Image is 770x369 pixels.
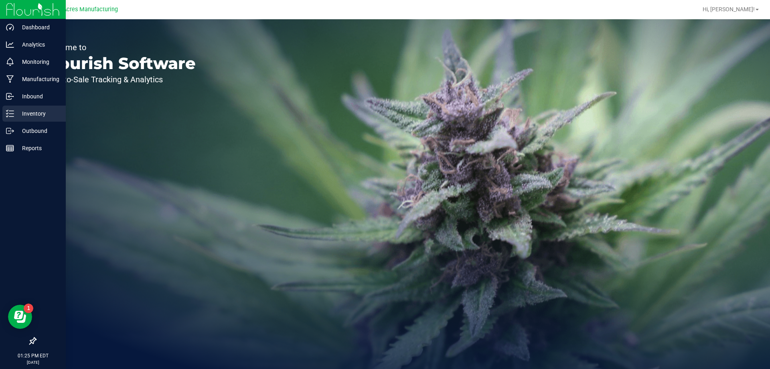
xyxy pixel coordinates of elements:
[6,58,14,66] inline-svg: Monitoring
[14,57,62,67] p: Monitoring
[14,143,62,153] p: Reports
[8,305,32,329] iframe: Resource center
[703,6,755,12] span: Hi, [PERSON_NAME]!
[6,110,14,118] inline-svg: Inventory
[46,6,118,13] span: Green Acres Manufacturing
[14,109,62,118] p: Inventory
[43,75,196,84] p: Seed-to-Sale Tracking & Analytics
[4,359,62,365] p: [DATE]
[6,127,14,135] inline-svg: Outbound
[14,92,62,101] p: Inbound
[6,92,14,100] inline-svg: Inbound
[43,43,196,51] p: Welcome to
[14,40,62,49] p: Analytics
[14,74,62,84] p: Manufacturing
[6,75,14,83] inline-svg: Manufacturing
[43,55,196,71] p: Flourish Software
[4,352,62,359] p: 01:25 PM EDT
[6,41,14,49] inline-svg: Analytics
[14,22,62,32] p: Dashboard
[6,144,14,152] inline-svg: Reports
[24,304,33,313] iframe: Resource center unread badge
[6,23,14,31] inline-svg: Dashboard
[14,126,62,136] p: Outbound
